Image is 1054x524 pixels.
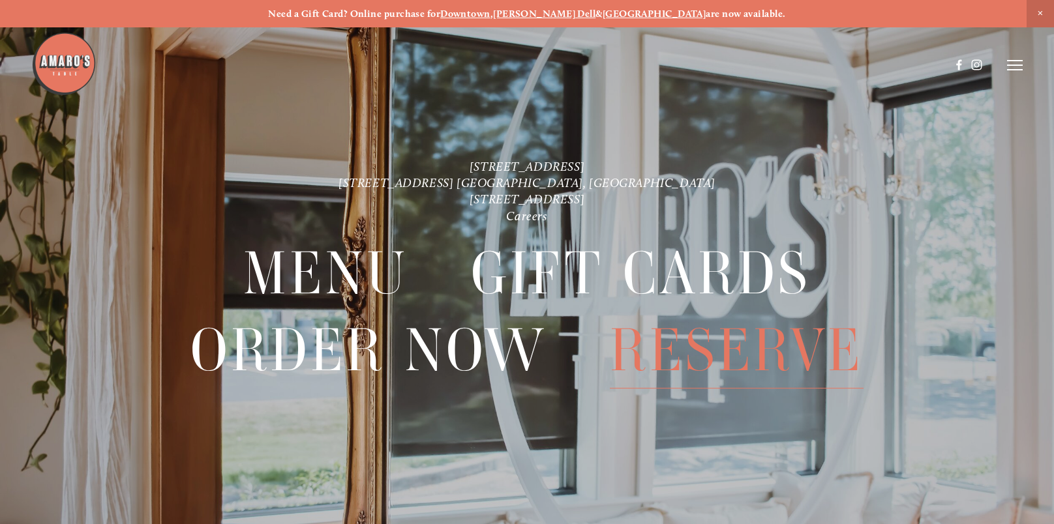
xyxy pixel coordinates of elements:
[610,312,864,388] span: Reserve
[506,209,547,224] a: Careers
[610,312,864,388] a: Reserve
[440,8,490,20] a: Downtown
[706,8,785,20] strong: are now available.
[470,192,584,207] a: [STREET_ADDRESS]
[31,31,97,96] img: Amaro's Table
[243,235,408,311] a: Menu
[268,8,440,20] strong: Need a Gift Card? Online purchase for
[603,8,706,20] a: [GEOGRAPHIC_DATA]
[339,175,715,190] a: [STREET_ADDRESS] [GEOGRAPHIC_DATA], [GEOGRAPHIC_DATA]
[490,8,493,20] strong: ,
[190,312,547,388] a: Order Now
[470,159,584,174] a: [STREET_ADDRESS]
[243,235,408,312] span: Menu
[493,8,595,20] a: [PERSON_NAME] Dell
[471,235,810,311] a: Gift Cards
[190,312,547,388] span: Order Now
[595,8,602,20] strong: &
[471,235,810,312] span: Gift Cards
